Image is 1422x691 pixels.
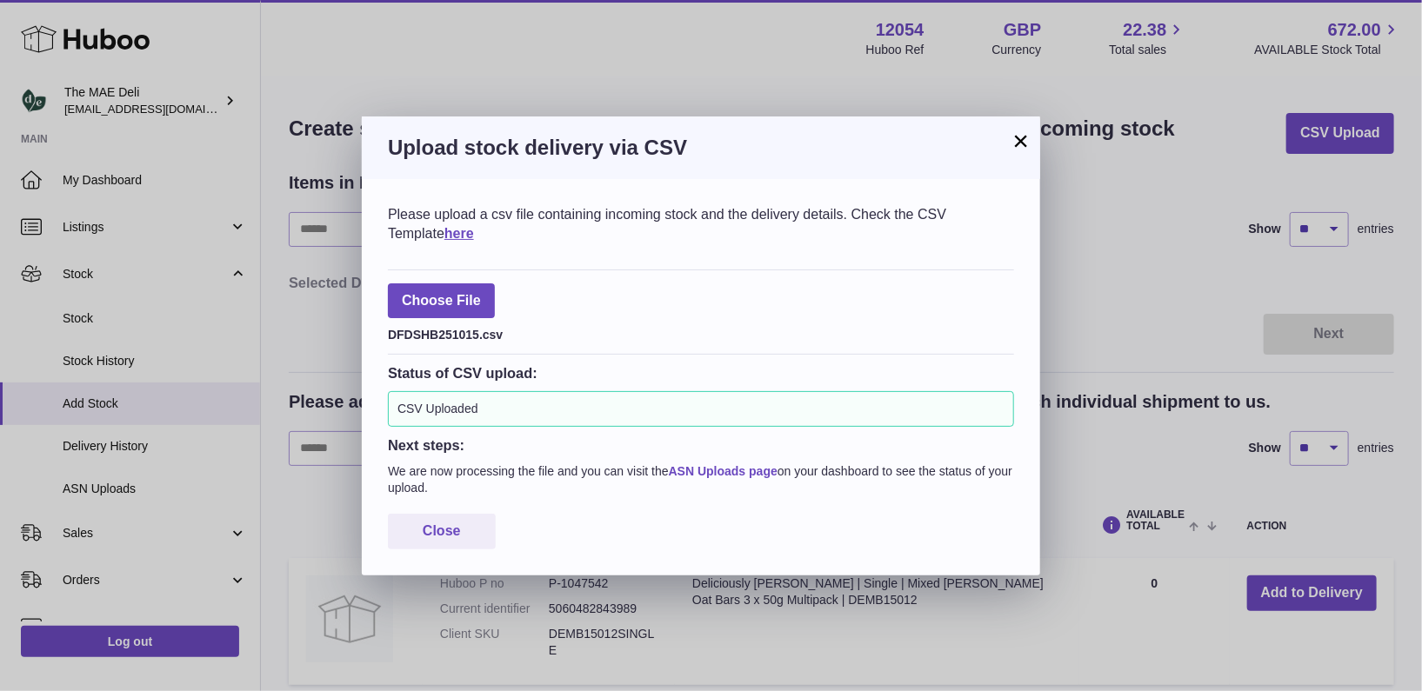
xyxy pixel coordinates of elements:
[388,363,1014,382] h3: Status of CSV upload:
[423,523,461,538] span: Close
[388,391,1014,427] div: CSV Uploaded
[444,226,474,241] a: here
[388,435,1014,455] h3: Next steps:
[388,514,496,549] button: Close
[388,134,1014,162] h3: Upload stock delivery via CSV
[388,322,1014,343] div: DFDSHB251015.csv
[388,283,495,319] span: Choose File
[388,463,1014,496] p: We are now processing the file and you can visit the on your dashboard to see the status of your ...
[1011,130,1031,151] button: ×
[388,205,1014,243] div: Please upload a csv file containing incoming stock and the delivery details. Check the CSV Template
[669,464,778,478] a: ASN Uploads page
